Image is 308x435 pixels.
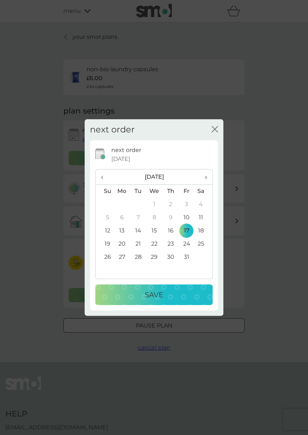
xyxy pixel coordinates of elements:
td: 17 [179,224,195,237]
td: 26 [96,251,114,264]
th: Fr [179,184,195,198]
p: next order [111,146,141,155]
th: Th [163,184,179,198]
span: › [200,169,207,184]
th: Sa [195,184,212,198]
td: 16 [163,224,179,237]
span: ‹ [101,169,108,184]
td: 10 [179,211,195,224]
td: 15 [146,224,163,237]
td: 23 [163,237,179,251]
td: 19 [96,237,114,251]
td: 29 [146,251,163,264]
th: Su [96,184,114,198]
th: [DATE] [114,169,195,185]
td: 21 [130,237,146,251]
td: 5 [96,211,114,224]
td: 8 [146,211,163,224]
td: 6 [114,211,130,224]
td: 31 [179,251,195,264]
th: Tu [130,184,146,198]
td: 22 [146,237,163,251]
td: 20 [114,237,130,251]
td: 9 [163,211,179,224]
button: Save [95,284,213,305]
td: 28 [130,251,146,264]
td: 18 [195,224,212,237]
td: 2 [163,198,179,211]
td: 30 [163,251,179,264]
td: 13 [114,224,130,237]
p: Save [145,289,163,300]
td: 7 [130,211,146,224]
td: 4 [195,198,212,211]
td: 1 [146,198,163,211]
td: 27 [114,251,130,264]
td: 25 [195,237,212,251]
td: 3 [179,198,195,211]
th: Mo [114,184,130,198]
td: 11 [195,211,212,224]
span: [DATE] [111,154,130,164]
button: close [212,126,218,133]
td: 12 [96,224,114,237]
h2: next order [90,125,135,135]
td: 24 [179,237,195,251]
th: We [146,184,163,198]
td: 14 [130,224,146,237]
